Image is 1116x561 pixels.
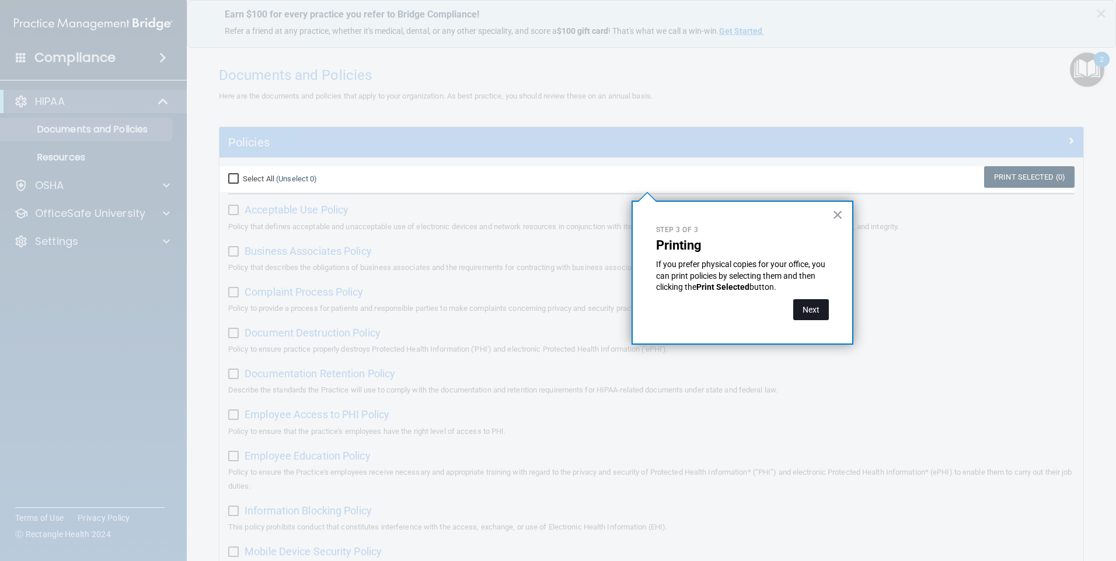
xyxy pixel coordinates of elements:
[276,174,317,183] a: (Unselect 0)
[749,282,776,292] span: button.
[656,260,827,292] span: If you prefer physical copies for your office, you can print policies by selecting them and then ...
[793,299,829,320] button: Next
[243,174,274,183] span: Select All
[656,225,829,235] p: Step 3 of 3
[984,166,1075,188] a: Print Selected (0)
[656,238,702,253] strong: Printing
[832,205,843,224] button: Close
[696,282,749,292] strong: Print Selected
